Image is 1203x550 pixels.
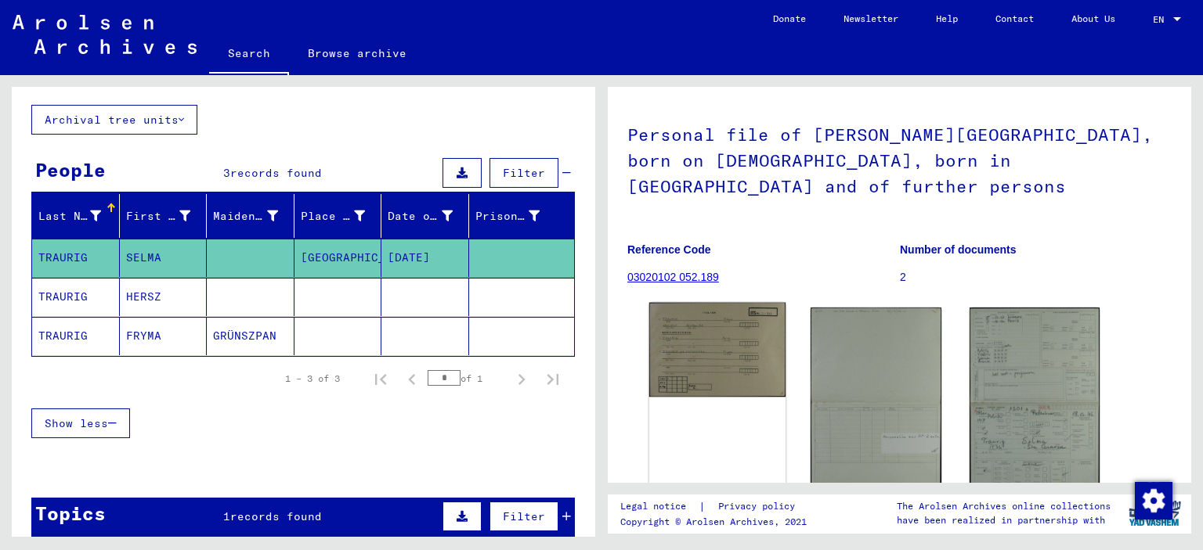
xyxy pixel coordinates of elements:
[35,499,106,527] div: Topics
[294,194,382,238] mat-header-cell: Place of Birth
[126,203,211,228] div: First Name
[620,515,814,529] p: Copyright © Arolsen Archives, 2021
[223,509,230,523] span: 1
[1135,482,1172,519] img: Change consent
[900,269,1172,286] p: 2
[970,307,1100,496] img: 001.jpg
[620,498,814,515] div: |
[32,194,120,238] mat-header-cell: Last Name
[126,208,191,225] div: First Name
[428,371,506,386] div: of 1
[301,203,385,228] div: Place of Birth
[506,363,537,394] button: Next page
[1134,481,1172,519] div: Change consent
[503,509,545,523] span: Filter
[38,208,101,225] div: Last Name
[120,317,208,355] mat-cell: FRYMA
[207,194,294,238] mat-header-cell: Maiden Name
[31,105,197,135] button: Archival tree units
[388,203,472,228] div: Date of Birth
[32,317,120,355] mat-cell: TRAURIG
[223,166,230,180] span: 3
[490,158,558,188] button: Filter
[627,271,719,283] a: 03020102 052.189
[31,408,130,438] button: Show less
[32,278,120,316] mat-cell: TRAURIG
[537,363,569,394] button: Last page
[120,278,208,316] mat-cell: HERSZ
[120,194,208,238] mat-header-cell: First Name
[207,317,294,355] mat-cell: GRÜNSZPAN
[811,307,941,496] img: 002.jpg
[900,243,1017,256] b: Number of documents
[230,166,322,180] span: records found
[620,498,699,515] a: Legal notice
[32,239,120,277] mat-cell: TRAURIG
[13,15,197,54] img: Arolsen_neg.svg
[396,363,428,394] button: Previous page
[289,34,425,72] a: Browse archive
[388,208,453,225] div: Date of Birth
[294,239,382,277] mat-cell: [GEOGRAPHIC_DATA]
[649,303,786,397] img: 001.jpg
[706,498,814,515] a: Privacy policy
[285,372,340,386] div: 1 – 3 of 3
[230,509,322,523] span: records found
[897,513,1111,527] p: have been realized in partnership with
[1153,14,1170,25] span: EN
[365,363,396,394] button: First page
[213,203,298,228] div: Maiden Name
[475,203,560,228] div: Prisoner #
[897,499,1111,513] p: The Arolsen Archives online collections
[45,416,108,430] span: Show less
[490,501,558,531] button: Filter
[120,239,208,277] mat-cell: SELMA
[469,194,575,238] mat-header-cell: Prisoner #
[38,203,121,228] div: Last Name
[475,208,540,225] div: Prisoner #
[35,156,106,184] div: People
[627,99,1172,219] h1: Personal file of [PERSON_NAME][GEOGRAPHIC_DATA], born on [DEMOGRAPHIC_DATA], born in [GEOGRAPHIC_...
[213,208,278,225] div: Maiden Name
[503,166,545,180] span: Filter
[1125,494,1184,533] img: yv_logo.png
[381,239,469,277] mat-cell: [DATE]
[209,34,289,75] a: Search
[381,194,469,238] mat-header-cell: Date of Birth
[627,243,711,256] b: Reference Code
[301,208,366,225] div: Place of Birth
